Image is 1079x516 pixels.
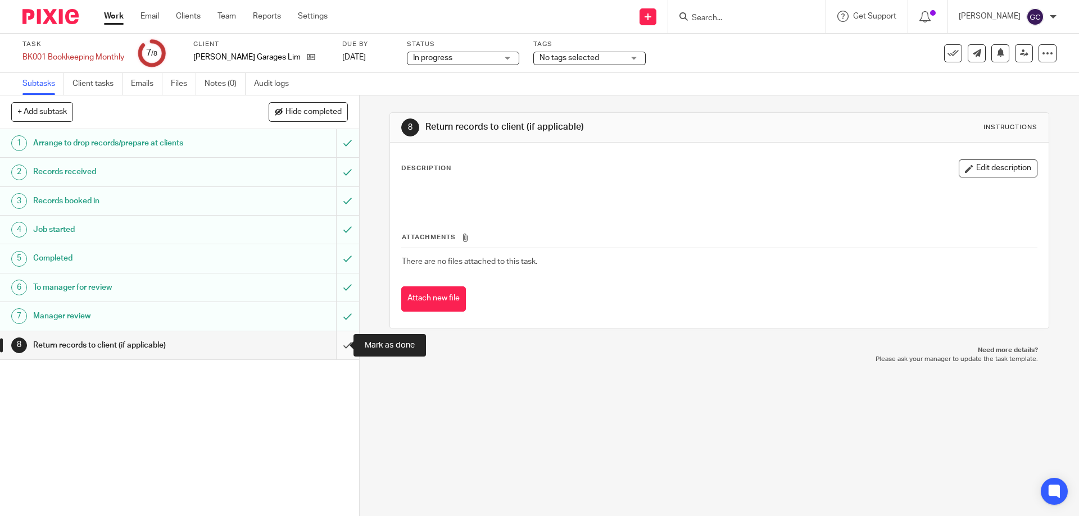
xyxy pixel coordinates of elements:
a: Emails [131,73,162,95]
span: Attachments [402,234,456,240]
a: Clients [176,11,201,22]
label: Task [22,40,124,49]
span: Hide completed [285,108,342,117]
a: Reports [253,11,281,22]
small: /8 [151,51,157,57]
label: Status [407,40,519,49]
a: Client tasks [72,73,123,95]
div: 3 [11,193,27,209]
label: Due by [342,40,393,49]
div: 2 [11,165,27,180]
button: Attach new file [401,286,466,312]
img: Pixie [22,9,79,24]
p: Description [401,164,451,173]
span: Get Support [853,12,896,20]
p: [PERSON_NAME] Garages Limited [193,52,301,63]
a: Files [171,73,196,95]
h1: Job started [33,221,228,238]
img: svg%3E [1026,8,1044,26]
button: + Add subtask [11,102,73,121]
div: 7 [146,47,157,60]
h1: Arrange to drop records/prepare at clients [33,135,228,152]
a: Audit logs [254,73,297,95]
h1: Return records to client (if applicable) [425,121,743,133]
label: Tags [533,40,646,49]
button: Edit description [959,159,1037,177]
div: 8 [11,337,27,353]
div: 5 [11,251,27,267]
a: Email [140,11,159,22]
a: Settings [298,11,328,22]
p: Please ask your manager to update the task template. [401,355,1037,364]
div: 8 [401,118,419,136]
div: BK001 Bookkeeping Monthly [22,52,124,63]
div: 4 [11,222,27,238]
div: Instructions [983,123,1037,132]
a: Team [217,11,236,22]
h1: To manager for review [33,279,228,296]
h1: Return records to client (if applicable) [33,337,228,354]
h1: Records received [33,163,228,180]
p: [PERSON_NAME] [959,11,1021,22]
h1: Records booked in [33,193,228,209]
a: Notes (0) [205,73,246,95]
span: In progress [413,54,452,62]
div: 7 [11,308,27,324]
h1: Completed [33,250,228,267]
label: Client [193,40,328,49]
h1: Manager review [33,308,228,325]
span: [DATE] [342,53,366,61]
a: Work [104,11,124,22]
div: 1 [11,135,27,151]
p: Need more details? [401,346,1037,355]
span: No tags selected [539,54,599,62]
button: Hide completed [269,102,348,121]
div: 6 [11,280,27,295]
span: There are no files attached to this task. [402,258,537,266]
input: Search [691,13,792,24]
a: Subtasks [22,73,64,95]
